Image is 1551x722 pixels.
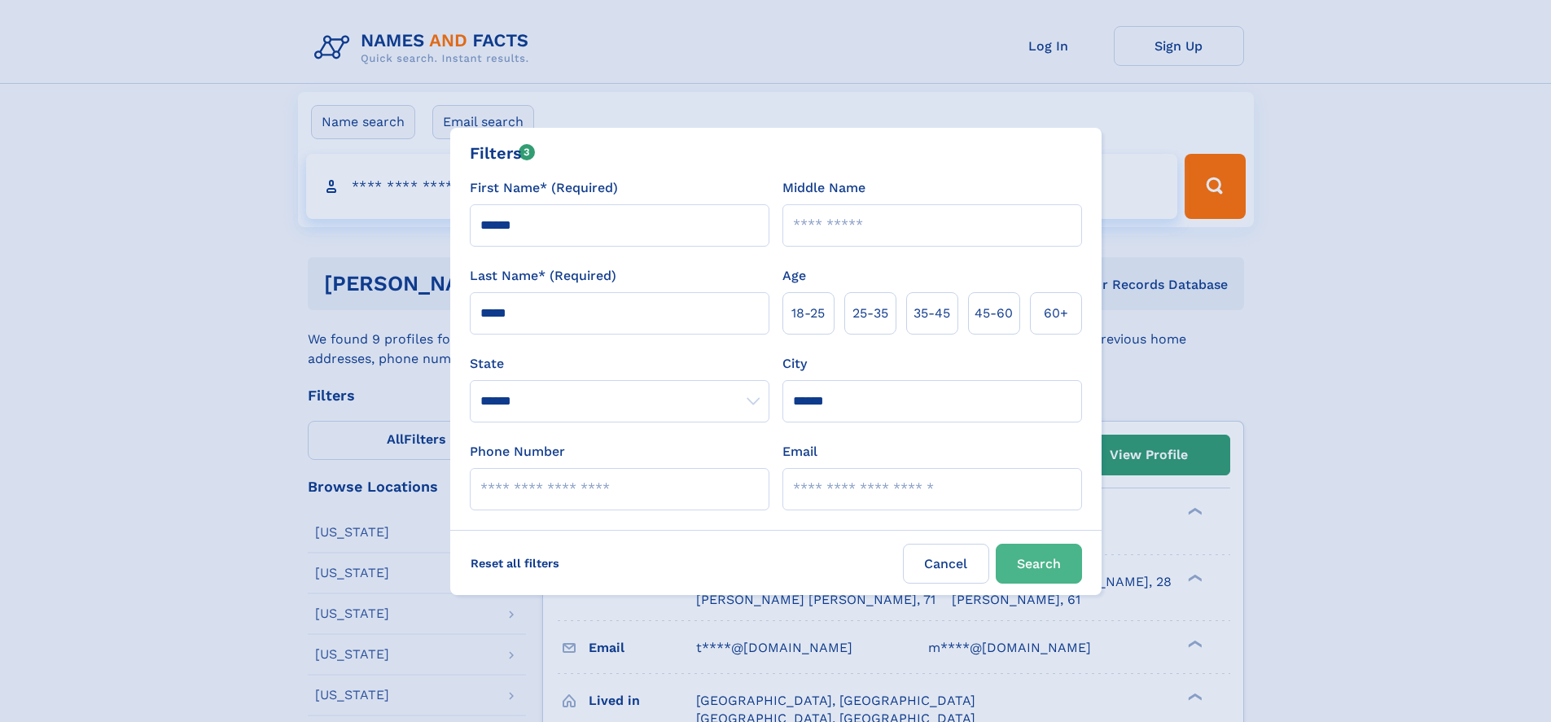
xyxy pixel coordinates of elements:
span: 45‑60 [975,304,1013,323]
label: First Name* (Required) [470,178,618,198]
span: 18‑25 [791,304,825,323]
label: Phone Number [470,442,565,462]
label: Middle Name [782,178,865,198]
label: Age [782,266,806,286]
label: Email [782,442,817,462]
span: 60+ [1044,304,1068,323]
label: Cancel [903,544,989,584]
span: 35‑45 [914,304,950,323]
label: City [782,354,807,374]
label: Reset all filters [460,544,570,583]
button: Search [996,544,1082,584]
span: 25‑35 [852,304,888,323]
label: Last Name* (Required) [470,266,616,286]
label: State [470,354,769,374]
div: Filters [470,141,536,165]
